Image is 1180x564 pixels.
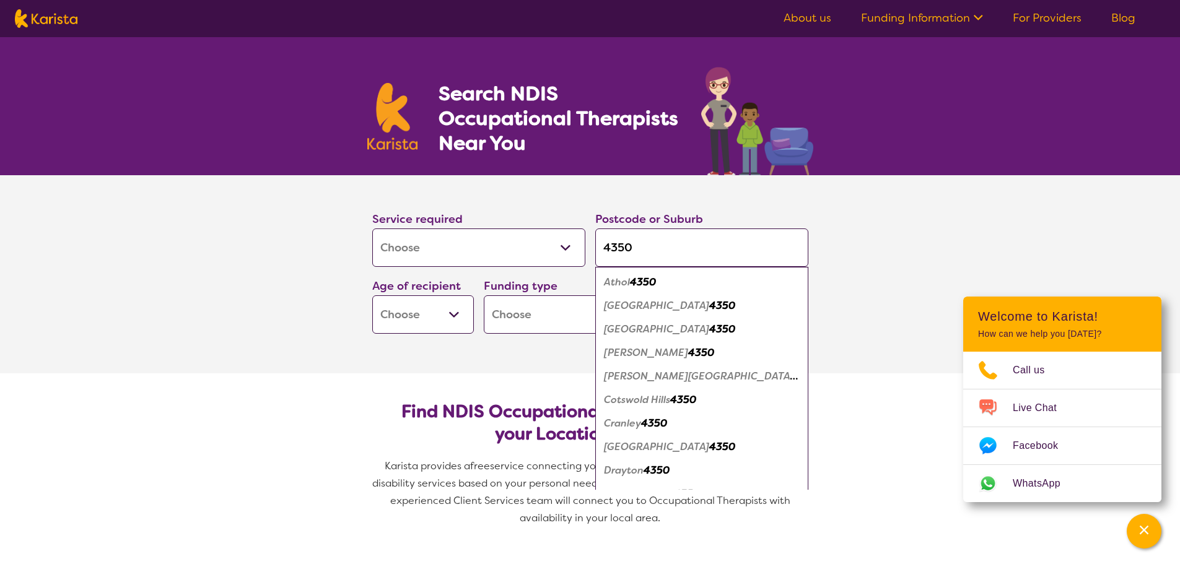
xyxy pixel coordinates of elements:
[1013,11,1082,25] a: For Providers
[601,271,802,294] div: Athol 4350
[604,346,688,359] em: [PERSON_NAME]
[372,279,461,293] label: Age of recipient
[861,11,983,25] a: Funding Information
[963,297,1161,502] div: Channel Menu
[604,275,630,289] em: Athol
[674,487,700,500] em: 4350
[601,388,802,412] div: Cotswold Hills 4350
[604,370,798,383] em: [PERSON_NAME][GEOGRAPHIC_DATA]
[595,212,703,227] label: Postcode or Suburb
[382,401,798,445] h2: Find NDIS Occupational Therapists based on your Location & Needs
[630,275,656,289] em: 4350
[372,459,811,524] span: service connecting you with Occupational Therapists and other disability services based on your p...
[601,459,802,482] div: Drayton 4350
[601,294,802,318] div: Blue Mountain Heights 4350
[601,435,802,459] div: Darling Heights 4350
[604,487,674,500] em: Drayton North
[1013,474,1075,493] span: WhatsApp
[601,341,802,365] div: Charlton 4350
[1013,399,1072,417] span: Live Chat
[604,393,670,406] em: Cotswold Hills
[688,346,714,359] em: 4350
[670,393,696,406] em: 4350
[1127,514,1161,549] button: Channel Menu
[601,482,802,506] div: Drayton North 4350
[385,459,470,472] span: Karista provides a
[709,299,735,312] em: 4350
[601,365,802,388] div: Clifford Gardens 4350
[439,81,680,155] h1: Search NDIS Occupational Therapists Near You
[15,9,77,28] img: Karista logo
[1013,361,1060,380] span: Call us
[604,323,709,336] em: [GEOGRAPHIC_DATA]
[644,464,670,477] em: 4350
[978,309,1147,324] h2: Welcome to Karista!
[484,279,557,293] label: Funding type
[367,83,418,150] img: Karista logo
[784,11,831,25] a: About us
[604,417,641,430] em: Cranley
[709,323,735,336] em: 4350
[372,212,463,227] label: Service required
[963,352,1161,502] ul: Choose channel
[470,459,490,472] span: free
[1111,11,1135,25] a: Blog
[604,299,709,312] em: [GEOGRAPHIC_DATA]
[604,464,644,477] em: Drayton
[1013,436,1073,455] span: Facebook
[601,318,802,341] div: Centenary Heights 4350
[978,329,1147,339] p: How can we help you [DATE]?
[963,465,1161,502] a: Web link opens in a new tab.
[701,67,813,175] img: occupational-therapy
[641,417,667,430] em: 4350
[595,228,808,267] input: Type
[709,440,735,453] em: 4350
[601,412,802,435] div: Cranley 4350
[604,440,709,453] em: [GEOGRAPHIC_DATA]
